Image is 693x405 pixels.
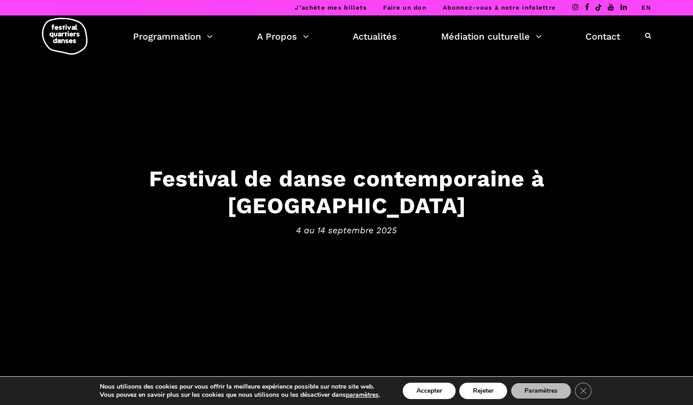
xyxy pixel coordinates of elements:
a: Abonnez-vous à notre infolettre [443,4,556,11]
button: Close GDPR Cookie Banner [575,383,591,399]
span: 4 au 14 septembre 2025 [64,223,629,237]
a: Faire un don [383,4,426,11]
button: Rejeter [459,383,507,399]
a: Actualités [353,29,397,44]
h3: Festival de danse contemporaine à [GEOGRAPHIC_DATA] [64,165,629,219]
a: Contact [585,29,620,44]
a: Médiation culturelle [441,29,542,44]
button: Accepter [403,383,456,399]
a: EN [642,4,651,11]
button: Paramètres [511,383,571,399]
p: Nous utilisons des cookies pour vous offrir la meilleure expérience possible sur notre site web. [100,383,380,391]
a: A Propos [257,29,309,44]
p: Vous pouvez en savoir plus sur les cookies que nous utilisons ou les désactiver dans . [100,391,380,399]
img: logo-fqd-med [42,18,87,55]
a: Programmation [133,29,213,44]
a: J’achète mes billets [295,4,367,11]
button: paramètres [346,391,379,399]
